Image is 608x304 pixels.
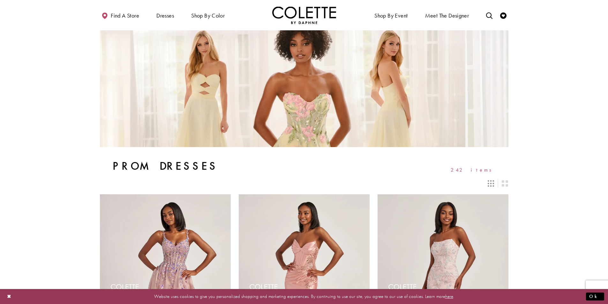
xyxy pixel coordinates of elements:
span: Shop by color [191,12,225,19]
a: Meet the designer [424,6,471,24]
span: Meet the designer [425,12,469,19]
p: Website uses cookies to give you personalized shopping and marketing experiences. By continuing t... [46,292,562,301]
span: Shop By Event [374,12,408,19]
button: Submit Dialog [586,293,604,300]
a: Check Wishlist [499,6,508,24]
a: Find a store [100,6,141,24]
span: Shop by color [190,6,226,24]
h1: Prom Dresses [113,160,218,173]
button: Close Dialog [4,291,15,302]
span: Dresses [155,6,176,24]
span: Dresses [156,12,174,19]
a: here [445,293,453,300]
a: Visit Home Page [272,6,336,24]
span: Switch layout to 3 columns [488,180,494,187]
span: Switch layout to 2 columns [502,180,508,187]
span: Shop By Event [373,6,409,24]
a: Toggle search [484,6,494,24]
img: Colette by Daphne [272,6,336,24]
span: Find a store [111,12,139,19]
div: Layout Controls [96,176,512,190]
span: 242 items [451,167,496,173]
